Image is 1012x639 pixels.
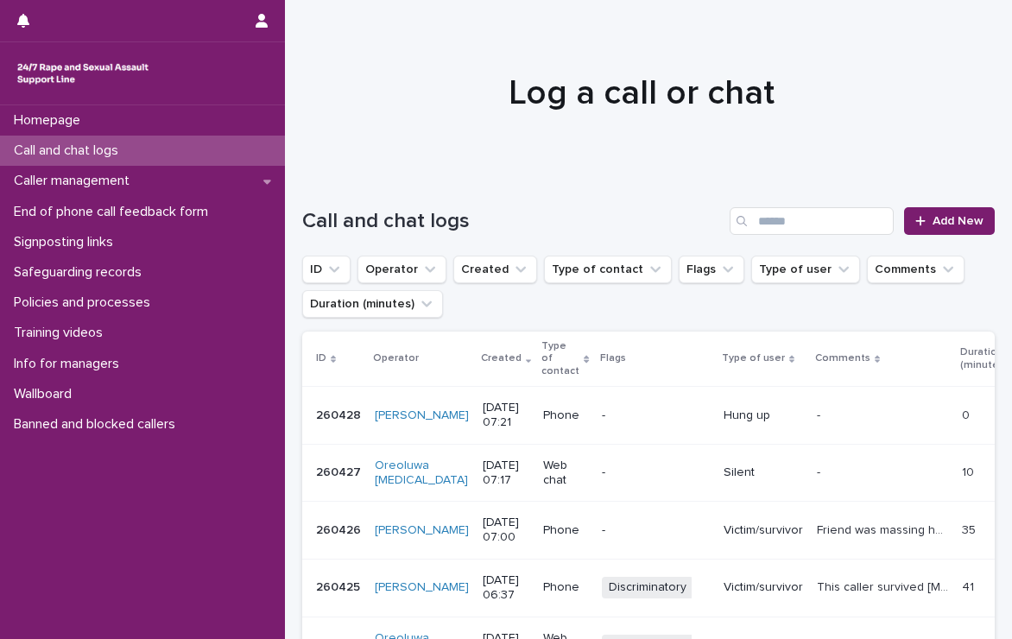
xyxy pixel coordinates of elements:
[7,386,85,402] p: Wallboard
[544,256,672,283] button: Type of contact
[817,577,952,595] p: This caller survived sexual abuse when aged 12, is supporting his wife through sexual abuse and h...
[543,580,587,595] p: Phone
[962,405,973,423] p: 0
[302,209,723,234] h1: Call and chat logs
[7,416,189,433] p: Banned and blocked callers
[722,349,785,368] p: Type of user
[316,577,364,595] p: 260425
[375,523,469,538] a: [PERSON_NAME]
[602,523,710,538] p: -
[7,204,222,220] p: End of phone call feedback form
[543,523,587,538] p: Phone
[316,462,364,480] p: 260427
[904,207,995,235] a: Add New
[933,215,984,227] span: Add New
[543,408,587,423] p: Phone
[375,408,469,423] a: [PERSON_NAME]
[302,73,982,114] h1: Log a call or chat
[724,465,803,480] p: Silent
[483,459,529,488] p: [DATE] 07:17
[7,234,127,250] p: Signposting links
[7,142,132,159] p: Call and chat logs
[817,405,824,423] p: -
[962,577,977,595] p: 41
[453,256,537,283] button: Created
[602,408,710,423] p: -
[815,349,870,368] p: Comments
[483,516,529,545] p: [DATE] 07:00
[7,294,164,311] p: Policies and processes
[962,520,979,538] p: 35
[483,573,529,603] p: [DATE] 06:37
[724,580,803,595] p: Victim/survivor
[7,356,133,372] p: Info for managers
[543,459,587,488] p: Web chat
[483,401,529,430] p: [DATE] 07:21
[962,462,977,480] p: 10
[751,256,860,283] button: Type of user
[7,173,143,189] p: Caller management
[602,577,693,598] span: Discriminatory
[730,207,894,235] input: Search
[316,405,364,423] p: 260428
[602,465,710,480] p: -
[14,56,152,91] img: rhQMoQhaT3yELyF149Cw
[7,325,117,341] p: Training videos
[373,349,419,368] p: Operator
[817,520,952,538] p: Friend was massing her back, went too far and attempted to have sex with her, manged to stop him,...
[867,256,965,283] button: Comments
[316,520,364,538] p: 260426
[481,349,522,368] p: Created
[375,580,469,595] a: [PERSON_NAME]
[316,349,326,368] p: ID
[302,256,351,283] button: ID
[541,337,579,381] p: Type of contact
[7,112,94,129] p: Homepage
[724,408,803,423] p: Hung up
[302,290,443,318] button: Duration (minutes)
[357,256,446,283] button: Operator
[7,264,155,281] p: Safeguarding records
[679,256,744,283] button: Flags
[817,462,824,480] p: -
[724,523,803,538] p: Victim/survivor
[960,343,1008,375] p: Duration (minutes)
[375,459,469,488] a: Oreoluwa [MEDICAL_DATA]
[600,349,626,368] p: Flags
